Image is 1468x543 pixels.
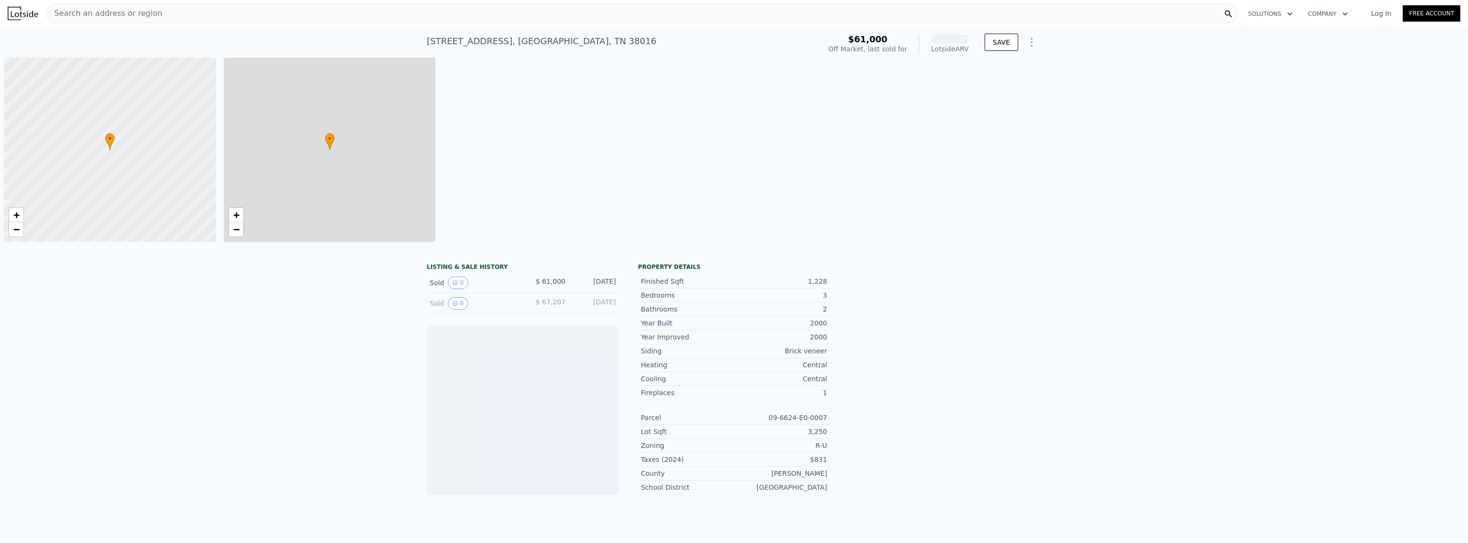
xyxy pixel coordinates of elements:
[8,7,38,20] img: Lotside
[427,35,656,48] div: [STREET_ADDRESS] , [GEOGRAPHIC_DATA] , TN 38016
[641,346,734,356] div: Siding
[641,413,734,422] div: Parcel
[641,290,734,300] div: Bedrooms
[573,277,616,289] div: [DATE]
[325,134,335,143] span: •
[13,209,20,221] span: +
[734,441,827,450] div: R-U
[325,133,335,150] div: •
[229,208,243,222] a: Zoom in
[430,277,515,289] div: Sold
[430,297,515,310] div: Sold
[641,374,734,384] div: Cooling
[641,455,734,464] div: Taxes (2024)
[105,133,115,150] div: •
[848,34,888,44] span: $61,000
[448,277,468,289] button: View historical data
[931,44,969,54] div: Lotside ARV
[641,388,734,398] div: Fireplaces
[829,44,907,54] div: Off Market, last sold for
[734,290,827,300] div: 3
[734,277,827,286] div: 1,228
[641,304,734,314] div: Bathrooms
[734,318,827,328] div: 2000
[734,332,827,342] div: 2000
[641,277,734,286] div: Finished Sqft
[1300,5,1356,23] button: Company
[229,222,243,237] a: Zoom out
[734,360,827,370] div: Central
[536,298,566,306] span: $ 67,207
[105,134,115,143] span: •
[233,223,239,235] span: −
[1403,5,1460,22] a: Free Account
[734,469,827,478] div: [PERSON_NAME]
[9,222,24,237] a: Zoom out
[536,278,566,285] span: $ 61,000
[9,208,24,222] a: Zoom in
[448,297,468,310] button: View historical data
[641,469,734,478] div: County
[641,483,734,492] div: School District
[638,263,830,271] div: Property details
[641,427,734,436] div: Lot Sqft
[985,34,1018,51] button: SAVE
[734,304,827,314] div: 2
[233,209,239,221] span: +
[47,8,162,19] span: Search an address or region
[1022,33,1041,52] button: Show Options
[13,223,20,235] span: −
[734,413,827,422] div: 09-6624-E0-0007
[1360,9,1403,18] a: Log In
[734,388,827,398] div: 1
[573,297,616,310] div: [DATE]
[734,427,827,436] div: 3,250
[641,332,734,342] div: Year Improved
[427,263,619,273] div: LISTING & SALE HISTORY
[641,318,734,328] div: Year Built
[734,346,827,356] div: Brick veneer
[734,483,827,492] div: [GEOGRAPHIC_DATA]
[734,455,827,464] div: $831
[641,441,734,450] div: Zoning
[734,374,827,384] div: Central
[1240,5,1300,23] button: Solutions
[641,360,734,370] div: Heating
